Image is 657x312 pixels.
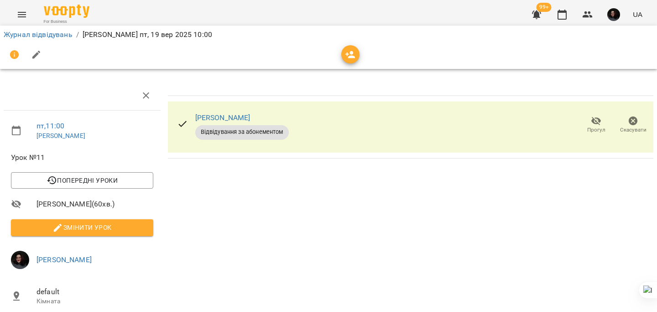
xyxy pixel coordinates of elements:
[44,19,89,25] span: For Business
[537,3,552,12] span: 99+
[620,126,647,134] span: Скасувати
[83,29,212,40] p: [PERSON_NAME] пт, 19 вер 2025 10:00
[195,113,250,122] a: [PERSON_NAME]
[11,152,153,163] span: Урок №11
[578,112,615,138] button: Прогул
[36,122,64,130] a: пт , 11:00
[18,175,146,186] span: Попередні уроки
[607,8,620,21] img: 3b3145ad26fe4813cc7227c6ce1adc1c.jpg
[44,5,89,18] img: Voopty Logo
[195,128,289,136] span: Відвідування за абонементом
[11,4,33,26] button: Menu
[11,219,153,236] button: Змінити урок
[36,297,153,306] p: Кімната
[76,29,79,40] li: /
[4,29,653,40] nav: breadcrumb
[4,30,73,39] a: Журнал відвідувань
[36,286,153,297] span: default
[36,199,153,210] span: [PERSON_NAME] ( 60 хв. )
[18,222,146,233] span: Змінити урок
[11,251,29,269] img: 3b3145ad26fe4813cc7227c6ce1adc1c.jpg
[633,10,642,19] span: UA
[629,6,646,23] button: UA
[36,255,92,264] a: [PERSON_NAME]
[587,126,605,134] span: Прогул
[36,132,85,139] a: [PERSON_NAME]
[615,112,652,138] button: Скасувати
[11,172,153,189] button: Попередні уроки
